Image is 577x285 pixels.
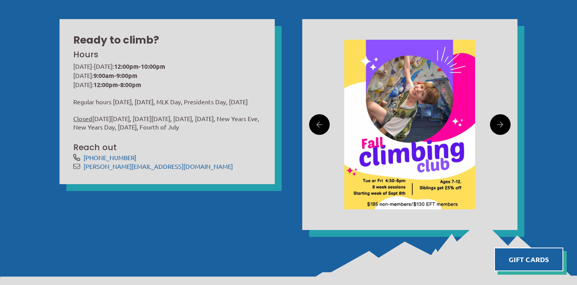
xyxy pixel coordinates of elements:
p: Regular hours [DATE], [DATE], MLK Day, Presidents Day, [DATE] [73,97,261,106]
h3: Hours [73,49,259,60]
h2: Ready to climb? [73,33,261,47]
span: Closed [73,115,92,122]
p: [DATE][DATE], [DATE][DATE], [DATE], [DATE], New Years Eve, New Years Day, [DATE], Fourth of July [73,114,261,131]
a: [PHONE_NUMBER] [84,154,136,161]
strong: 12:00pm-8:00pm [93,81,141,89]
strong: 12:00pm-10:00pm [114,62,165,70]
h3: Reach out [73,142,261,153]
strong: 9:00am-9:00pm [93,71,137,79]
a: [PERSON_NAME][EMAIL_ADDRESS][DOMAIN_NAME] [84,162,233,170]
p: [DATE]-[DATE]: [DATE]: [DATE]: [73,62,261,89]
img: Image [344,40,475,209]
